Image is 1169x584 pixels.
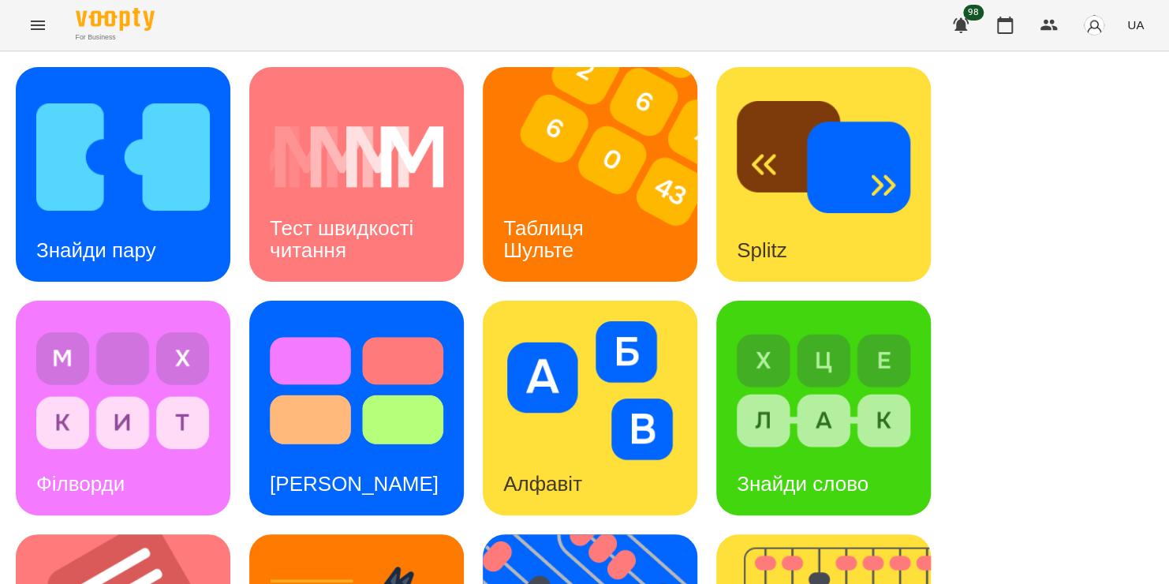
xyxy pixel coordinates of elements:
[1083,14,1105,36] img: avatar_s.png
[1121,10,1150,39] button: UA
[1127,17,1144,33] span: UA
[270,472,439,496] h3: [PERSON_NAME]
[483,301,697,515] a: АлфавітАлфавіт
[36,472,125,496] h3: Філворди
[270,321,443,460] img: Тест Струпа
[270,88,443,226] img: Тест швидкості читання
[270,216,419,261] h3: Тест швидкості читання
[483,67,717,282] img: Таблиця Шульте
[19,6,57,44] button: Menu
[36,321,210,460] img: Філворди
[483,67,697,282] a: Таблиця ШультеТаблиця Шульте
[249,301,464,515] a: Тест Струпа[PERSON_NAME]
[737,88,910,226] img: Splitz
[737,472,868,496] h3: Знайди слово
[249,67,464,282] a: Тест швидкості читанняТест швидкості читання
[503,216,589,261] h3: Таблиця Шульте
[36,88,210,226] img: Знайди пару
[737,321,910,460] img: Знайди слово
[76,32,155,43] span: For Business
[716,67,931,282] a: SplitzSplitz
[963,5,984,21] span: 98
[36,238,156,262] h3: Знайди пару
[503,321,677,460] img: Алфавіт
[16,67,230,282] a: Знайди паруЗнайди пару
[503,472,582,496] h3: Алфавіт
[16,301,230,515] a: ФілвордиФілворди
[737,238,787,262] h3: Splitz
[76,8,155,31] img: Voopty Logo
[716,301,931,515] a: Знайди словоЗнайди слово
